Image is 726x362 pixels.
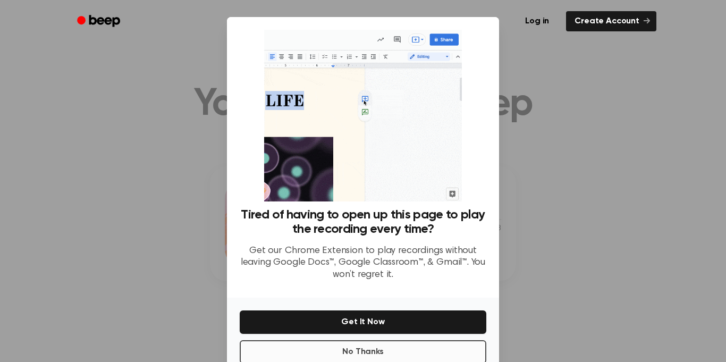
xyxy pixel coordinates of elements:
a: Log in [514,9,560,33]
h3: Tired of having to open up this page to play the recording every time? [240,208,486,237]
img: Beep extension in action [264,30,461,201]
p: Get our Chrome Extension to play recordings without leaving Google Docs™, Google Classroom™, & Gm... [240,245,486,281]
a: Create Account [566,11,656,31]
a: Beep [70,11,130,32]
button: Get It Now [240,310,486,334]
